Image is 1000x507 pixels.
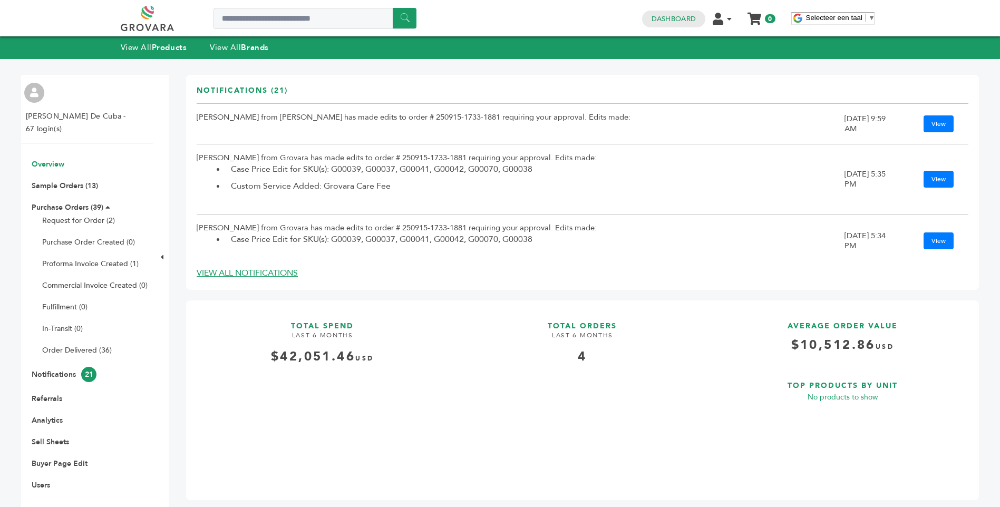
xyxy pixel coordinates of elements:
[210,42,269,53] a: View AllBrands
[42,345,112,355] a: Order Delivered (36)
[865,14,866,22] span: ​
[717,311,968,331] h3: AVERAGE ORDER VALUE
[32,437,69,447] a: Sell Sheets
[844,169,887,189] div: [DATE] 5:35 PM
[876,343,894,351] span: USD
[226,180,844,192] li: Custom Service Added: Grovara Care Fee
[197,311,448,331] h3: TOTAL SPEND
[457,311,708,482] a: TOTAL ORDERS LAST 6 MONTHS 4
[806,14,862,22] span: Selecteer een taal
[32,459,88,469] a: Buyer Page Edit
[26,110,129,135] li: [PERSON_NAME] De Cuba - 67 login(s)
[457,348,708,366] div: 4
[197,104,844,144] td: [PERSON_NAME] from [PERSON_NAME] has made edits to order # 250915-1733-1881 requiring your approv...
[42,280,148,290] a: Commercial Invoice Created (0)
[197,348,448,366] div: $42,051.46
[197,267,298,279] a: VIEW ALL NOTIFICATIONS
[806,14,876,22] a: Selecteer een taal​
[197,85,288,104] h3: Notifications (21)
[717,336,968,362] h4: $10,512.86
[81,367,96,382] span: 21
[241,42,268,53] strong: Brands
[42,324,83,334] a: In-Transit (0)
[152,42,187,53] strong: Products
[765,14,775,23] span: 0
[32,394,62,404] a: Referrals
[226,233,844,246] li: Case Price Edit for SKU(s): G00039, G00037, G00041, G00042, G00070, G00038
[748,9,760,21] a: My Cart
[32,202,103,212] a: Purchase Orders (39)
[197,144,844,214] td: [PERSON_NAME] from Grovara has made edits to order # 250915-1733-1881 requiring your approval. Ed...
[197,214,844,268] td: [PERSON_NAME] from Grovara has made edits to order # 250915-1733-1881 requiring your approval. Ed...
[24,83,44,103] img: profile.png
[924,115,954,132] a: View
[844,114,887,134] div: [DATE] 9:59 AM
[717,370,968,481] a: TOP PRODUCTS BY UNIT No products to show
[457,311,708,331] h3: TOTAL ORDERS
[197,311,448,482] a: TOTAL SPEND LAST 6 MONTHS $42,051.46USD
[42,302,88,312] a: Fulfillment (0)
[226,163,844,175] li: Case Price Edit for SKU(s): G00039, G00037, G00041, G00042, G00070, G00038
[355,354,374,363] span: USD
[457,331,708,348] h4: LAST 6 MONTHS
[844,231,887,251] div: [DATE] 5:34 PM
[717,311,968,362] a: AVERAGE ORDER VALUE $10,512.86USD
[717,370,968,391] h3: TOP PRODUCTS BY UNIT
[42,259,139,269] a: Proforma Invoice Created (1)
[197,331,448,348] h4: LAST 6 MONTHS
[32,181,98,191] a: Sample Orders (13)
[42,216,115,226] a: Request for Order (2)
[32,480,50,490] a: Users
[42,237,135,247] a: Purchase Order Created (0)
[924,232,954,249] a: View
[32,415,63,425] a: Analytics
[32,369,96,379] a: Notifications21
[213,8,416,29] input: Search a product or brand...
[924,171,954,188] a: View
[32,159,64,169] a: Overview
[717,391,968,404] p: No products to show
[121,42,187,53] a: View AllProducts
[868,14,875,22] span: ▼
[652,14,696,24] a: Dashboard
